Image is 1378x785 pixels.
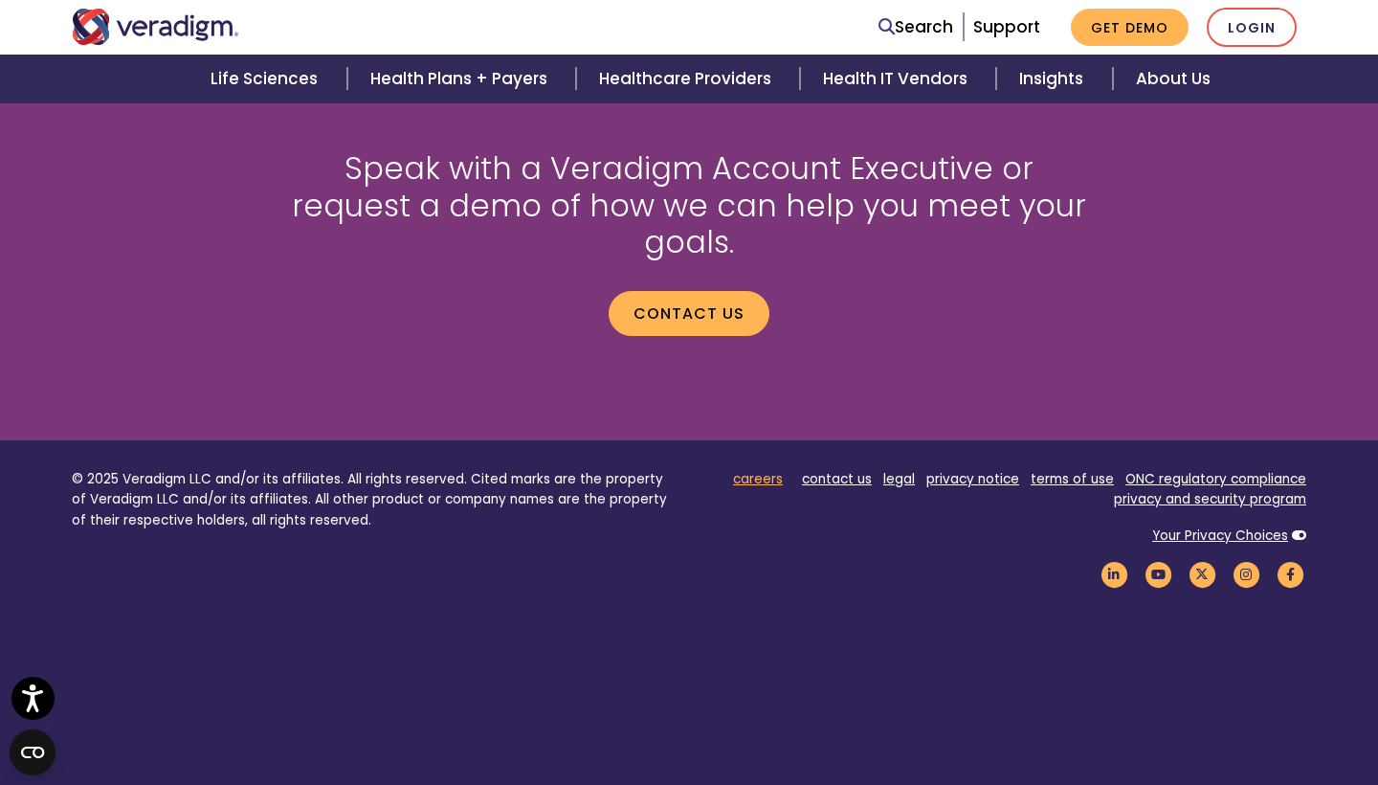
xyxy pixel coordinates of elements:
[973,15,1040,38] a: Support
[282,150,1096,260] h2: Speak with a Veradigm Account Executive or request a demo of how we can help you meet your goals.
[1230,565,1262,583] a: Veradigm Instagram Link
[1125,470,1306,488] a: ONC regulatory compliance
[883,470,915,488] a: legal
[1031,470,1114,488] a: terms of use
[926,470,1019,488] a: privacy notice
[72,9,239,45] img: Veradigm logo
[1113,55,1234,103] a: About Us
[1114,490,1306,508] a: privacy and security program
[996,55,1112,103] a: Insights
[733,470,783,488] a: careers
[1098,565,1130,583] a: Veradigm LinkedIn Link
[188,55,346,103] a: Life Sciences
[10,729,56,775] button: Open CMP widget
[609,291,769,335] a: Contact us
[1071,9,1189,46] a: Get Demo
[802,470,872,488] a: contact us
[1142,565,1174,583] a: Veradigm YouTube Link
[878,14,953,40] a: Search
[1186,565,1218,583] a: Veradigm Twitter Link
[1152,527,1288,545] a: Your Privacy Choices
[800,55,996,103] a: Health IT Vendors
[347,55,576,103] a: Health Plans + Payers
[72,469,675,531] p: © 2025 Veradigm LLC and/or its affiliates. All rights reserved. Cited marks are the property of V...
[576,55,800,103] a: Healthcare Providers
[1207,8,1297,47] a: Login
[1274,565,1306,583] a: Veradigm Facebook Link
